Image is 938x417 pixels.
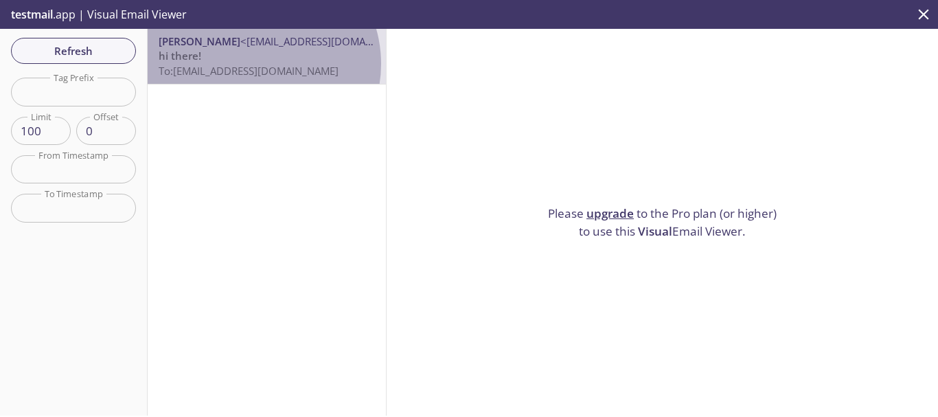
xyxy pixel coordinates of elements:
[542,205,783,240] p: Please to the Pro plan (or higher) to use this Email Viewer.
[11,7,53,22] span: testmail
[148,29,386,84] nav: emails
[148,29,386,84] div: [PERSON_NAME]<[EMAIL_ADDRESS][DOMAIN_NAME]>hi there!To:[EMAIL_ADDRESS][DOMAIN_NAME]
[240,34,418,48] span: <[EMAIL_ADDRESS][DOMAIN_NAME]>
[159,34,240,48] span: [PERSON_NAME]
[638,223,672,239] span: Visual
[586,205,634,221] a: upgrade
[22,42,125,60] span: Refresh
[159,49,201,63] span: hi there!
[11,38,136,64] button: Refresh
[159,64,339,78] span: To: [EMAIL_ADDRESS][DOMAIN_NAME]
